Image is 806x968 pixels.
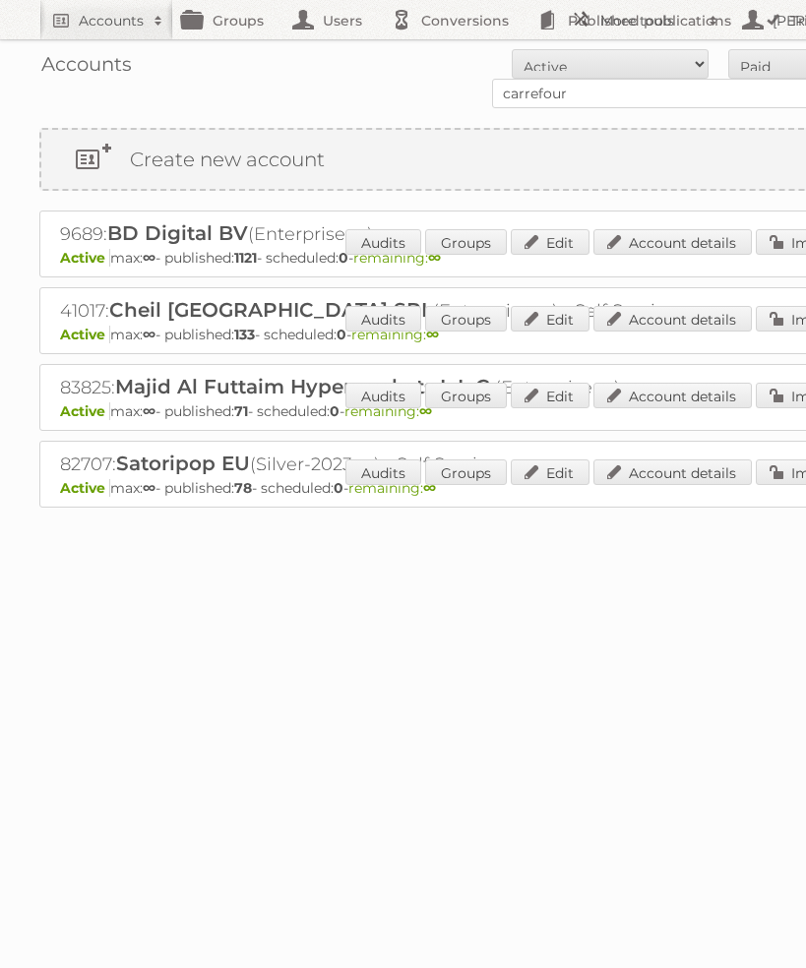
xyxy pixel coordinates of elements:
[60,326,110,343] span: Active
[593,383,752,408] a: Account details
[345,229,421,255] a: Audits
[345,306,421,332] a: Audits
[109,298,433,322] span: Cheil [GEOGRAPHIC_DATA] SRL
[60,221,749,247] h2: 9689: (Enterprise ∞)
[425,306,507,332] a: Groups
[593,459,752,485] a: Account details
[425,383,507,408] a: Groups
[60,298,749,324] h2: 41017: (Enterprise ∞) - Self Service
[234,326,255,343] strong: 133
[425,459,507,485] a: Groups
[234,249,257,267] strong: 1121
[600,11,699,30] h2: More tools
[337,326,346,343] strong: 0
[116,452,250,475] span: Satoripop EU
[79,11,144,30] h2: Accounts
[593,306,752,332] a: Account details
[345,383,421,408] a: Audits
[143,402,155,420] strong: ∞
[234,479,252,497] strong: 78
[425,229,507,255] a: Groups
[60,375,749,400] h2: 83825: (Enterprise ∞)
[143,249,155,267] strong: ∞
[511,229,589,255] a: Edit
[60,249,110,267] span: Active
[115,375,495,398] span: Majid Al Futtaim Hypermarkets L.L.C.
[60,452,749,477] h2: 82707: (Silver-2023 ∞) - Self Service
[143,326,155,343] strong: ∞
[334,479,343,497] strong: 0
[593,229,752,255] a: Account details
[60,479,110,497] span: Active
[143,479,155,497] strong: ∞
[344,402,432,420] span: remaining:
[511,459,589,485] a: Edit
[330,402,340,420] strong: 0
[234,402,248,420] strong: 71
[511,383,589,408] a: Edit
[345,459,421,485] a: Audits
[60,402,110,420] span: Active
[511,306,589,332] a: Edit
[107,221,248,245] span: BD Digital BV
[339,249,348,267] strong: 0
